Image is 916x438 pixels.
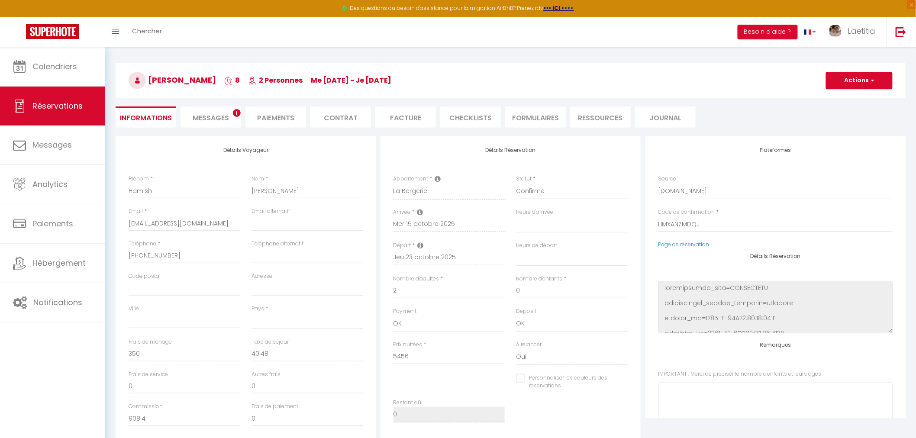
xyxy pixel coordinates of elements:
[32,258,86,268] span: Hébergement
[544,4,574,12] a: >>> ICI <<<<
[32,139,72,150] span: Messages
[252,403,298,411] label: Frais de paiement
[393,147,628,153] h4: Détails Réservation
[516,341,542,349] label: A relancer
[129,147,363,153] h4: Détails Voyageur
[393,307,417,316] label: Payment
[126,17,168,47] a: Chercher
[658,241,709,248] a: Page de réservation
[440,106,501,128] li: CHECKLISTS
[516,242,558,250] label: Heure de départ
[393,242,411,250] label: Départ
[375,106,436,128] li: Facture
[505,106,566,128] li: FORMULAIRES
[252,240,303,248] label: Téléphone alternatif
[393,399,422,407] label: Restant dû
[393,208,411,216] label: Arrivée
[848,26,876,36] span: Laetitia
[896,26,906,37] img: logout
[516,307,537,316] label: Deposit
[129,305,139,313] label: Ville
[658,342,893,348] h4: Remarques
[132,26,162,35] span: Chercher
[129,403,163,411] label: Commission
[658,253,893,259] h4: Détails Réservation
[248,75,303,85] span: 2 Personnes
[129,272,161,280] label: Code postal
[116,106,176,128] li: Informations
[193,113,229,123] span: Messages
[393,175,429,183] label: Appartement
[129,175,149,183] label: Prénom
[32,61,77,72] span: Calendriers
[658,147,893,153] h4: Plateformes
[129,240,156,248] label: Téléphone
[129,74,216,85] span: [PERSON_NAME]
[658,208,715,216] label: Code de confirmation
[32,218,73,229] span: Paiements
[393,275,439,283] label: Nombre d'adultes
[252,175,264,183] label: Nom
[233,109,241,117] span: 1
[516,208,554,216] label: Heure d'arrivée
[252,370,281,379] label: Autres frais
[826,72,893,89] button: Actions
[33,297,82,308] span: Notifications
[393,341,423,349] label: Prix nuitées
[129,338,172,346] label: Frais de ménage
[32,100,83,111] span: Réservations
[129,370,168,379] label: Frais de service
[311,75,391,85] span: me [DATE] - je [DATE]
[26,24,79,39] img: Super Booking
[252,207,290,216] label: Email alternatif
[245,106,306,128] li: Paiements
[32,179,68,190] span: Analytics
[252,305,264,313] label: Pays
[129,207,143,216] label: Email
[252,272,272,280] label: Adresse
[658,175,676,183] label: Source
[635,106,696,128] li: Journal
[516,275,563,283] label: Nombre d'enfants
[310,106,371,128] li: Contrat
[224,75,240,85] span: 8
[822,17,887,47] a: ... Laetitia
[829,25,842,37] img: ...
[570,106,631,128] li: Ressources
[738,25,798,39] button: Besoin d'aide ?
[516,175,532,183] label: Statut
[658,370,821,378] label: IMPORTANT : Merci de préciser le nombre d'enfants et leurs âges
[252,338,289,346] label: Taxe de séjour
